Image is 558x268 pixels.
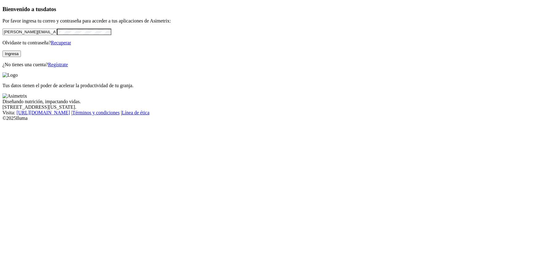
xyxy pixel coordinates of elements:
[72,110,120,115] a: Términos y condiciones
[51,40,71,45] a: Recuperar
[2,6,556,13] h3: Bienvenido a tus
[2,93,27,99] img: Asimetrix
[2,51,21,57] button: Ingresa
[2,18,556,24] p: Por favor ingresa tu correo y contraseña para acceder a tus aplicaciones de Asimetrix:
[2,110,556,116] div: Visita : | |
[2,40,556,46] p: Olvidaste tu contraseña?
[17,110,70,115] a: [URL][DOMAIN_NAME]
[122,110,149,115] a: Línea de ética
[2,116,556,121] div: © 2025 Iluma
[43,6,56,12] span: datos
[2,62,556,67] p: ¿No tienes una cuenta?
[2,83,556,88] p: Tus datos tienen el poder de acelerar la productividad de tu granja.
[2,99,556,104] div: Diseñando nutrición, impactando vidas.
[2,104,556,110] div: [STREET_ADDRESS][US_STATE].
[2,29,57,35] input: Tu correo
[48,62,68,67] a: Regístrate
[2,72,18,78] img: Logo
